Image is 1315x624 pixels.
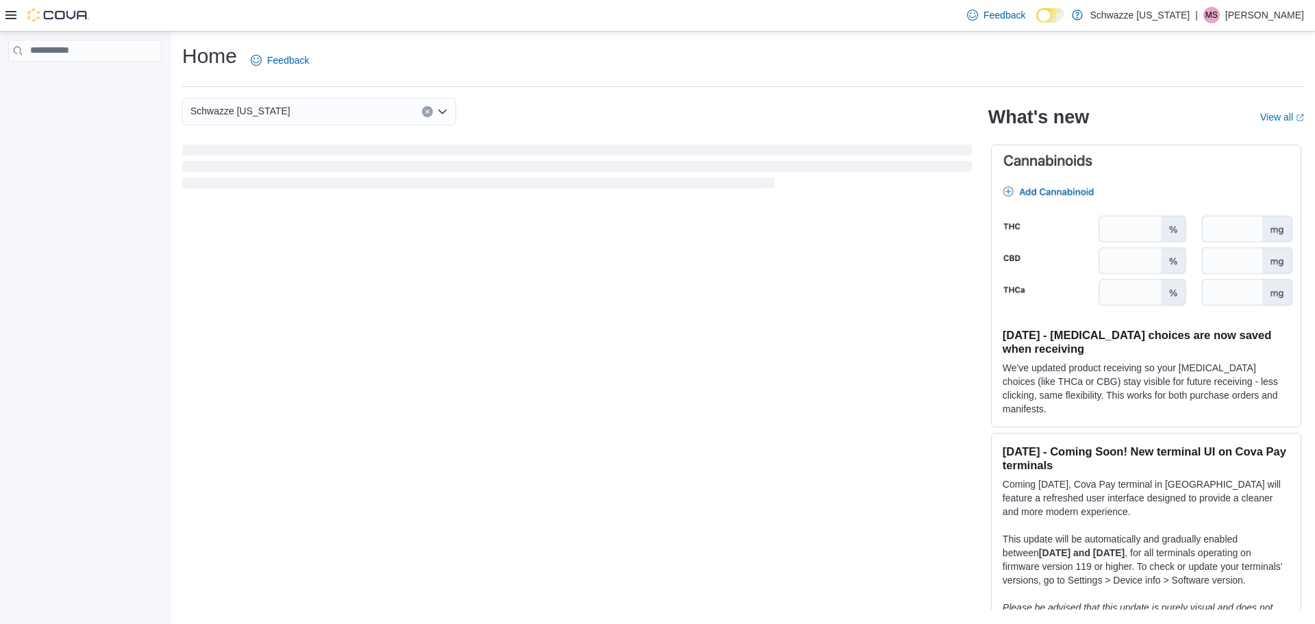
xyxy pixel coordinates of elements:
a: View allExternal link [1260,112,1304,123]
nav: Complex example [8,64,162,97]
span: Feedback [267,53,309,67]
p: [PERSON_NAME] [1225,7,1304,23]
h1: Home [182,42,237,70]
a: Feedback [962,1,1031,29]
p: This update will be automatically and gradually enabled between , for all terminals operating on ... [1003,532,1290,587]
span: Loading [182,147,972,191]
p: | [1195,7,1198,23]
a: Feedback [245,47,314,74]
svg: External link [1296,114,1304,122]
button: Clear input [422,106,433,117]
h3: [DATE] - Coming Soon! New terminal UI on Cova Pay terminals [1003,445,1290,472]
span: Feedback [984,8,1025,22]
input: Dark Mode [1036,8,1065,23]
h2: What's new [988,106,1089,128]
strong: [DATE] and [DATE] [1039,547,1125,558]
div: Marcus Schulke [1203,7,1220,23]
img: Cova [27,8,89,22]
span: MS [1205,7,1218,23]
h3: [DATE] - [MEDICAL_DATA] choices are now saved when receiving [1003,328,1290,355]
button: Open list of options [437,106,448,117]
p: Coming [DATE], Cova Pay terminal in [GEOGRAPHIC_DATA] will feature a refreshed user interface des... [1003,477,1290,519]
p: We've updated product receiving so your [MEDICAL_DATA] choices (like THCa or CBG) stay visible fo... [1003,361,1290,416]
p: Schwazze [US_STATE] [1090,7,1190,23]
span: Schwazze [US_STATE] [190,103,290,119]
